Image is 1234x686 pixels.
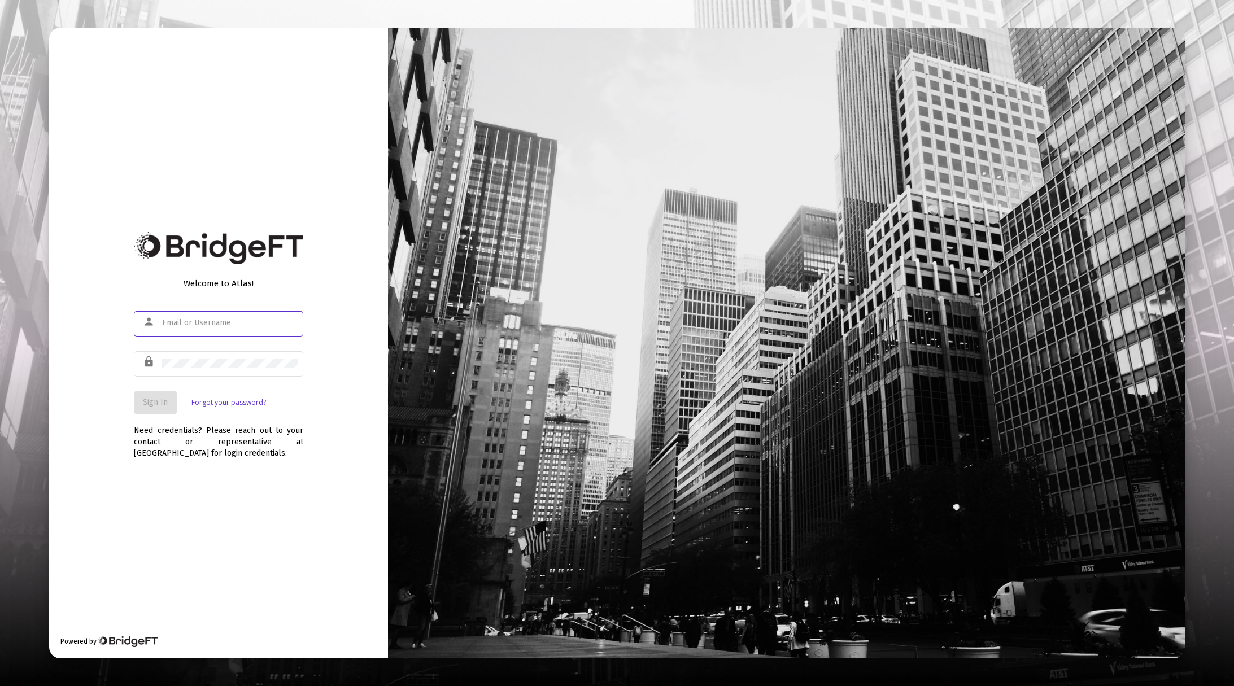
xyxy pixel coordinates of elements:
[143,315,156,329] mat-icon: person
[191,397,266,408] a: Forgot your password?
[134,391,177,414] button: Sign In
[134,232,303,264] img: Bridge Financial Technology Logo
[60,636,157,647] div: Powered by
[143,355,156,369] mat-icon: lock
[134,414,303,459] div: Need credentials? Please reach out to your contact or representative at [GEOGRAPHIC_DATA] for log...
[98,636,157,647] img: Bridge Financial Technology Logo
[134,278,303,289] div: Welcome to Atlas!
[162,318,298,327] input: Email or Username
[143,397,168,407] span: Sign In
